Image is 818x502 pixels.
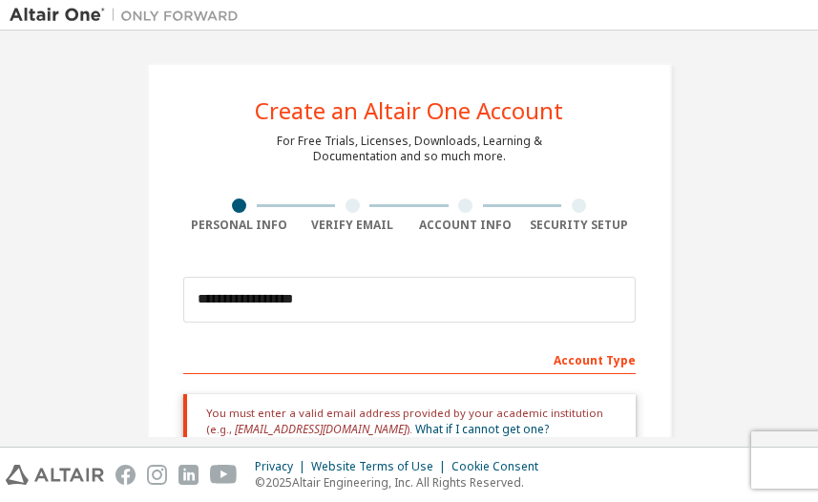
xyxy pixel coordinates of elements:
[10,6,248,25] img: Altair One
[183,344,636,374] div: Account Type
[311,459,451,474] div: Website Terms of Use
[451,459,550,474] div: Cookie Consent
[409,218,523,233] div: Account Info
[255,474,550,491] p: © 2025 Altair Engineering, Inc. All Rights Reserved.
[522,218,636,233] div: Security Setup
[178,465,199,485] img: linkedin.svg
[255,459,311,474] div: Privacy
[183,218,297,233] div: Personal Info
[277,134,542,164] div: For Free Trials, Licenses, Downloads, Learning & Documentation and so much more.
[210,465,238,485] img: youtube.svg
[296,218,409,233] div: Verify Email
[6,465,104,485] img: altair_logo.svg
[255,99,563,122] div: Create an Altair One Account
[415,421,549,437] a: What if I cannot get one?
[235,421,407,437] span: [EMAIL_ADDRESS][DOMAIN_NAME]
[183,394,636,449] div: You must enter a valid email address provided by your academic institution (e.g., ).
[147,465,167,485] img: instagram.svg
[115,465,136,485] img: facebook.svg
